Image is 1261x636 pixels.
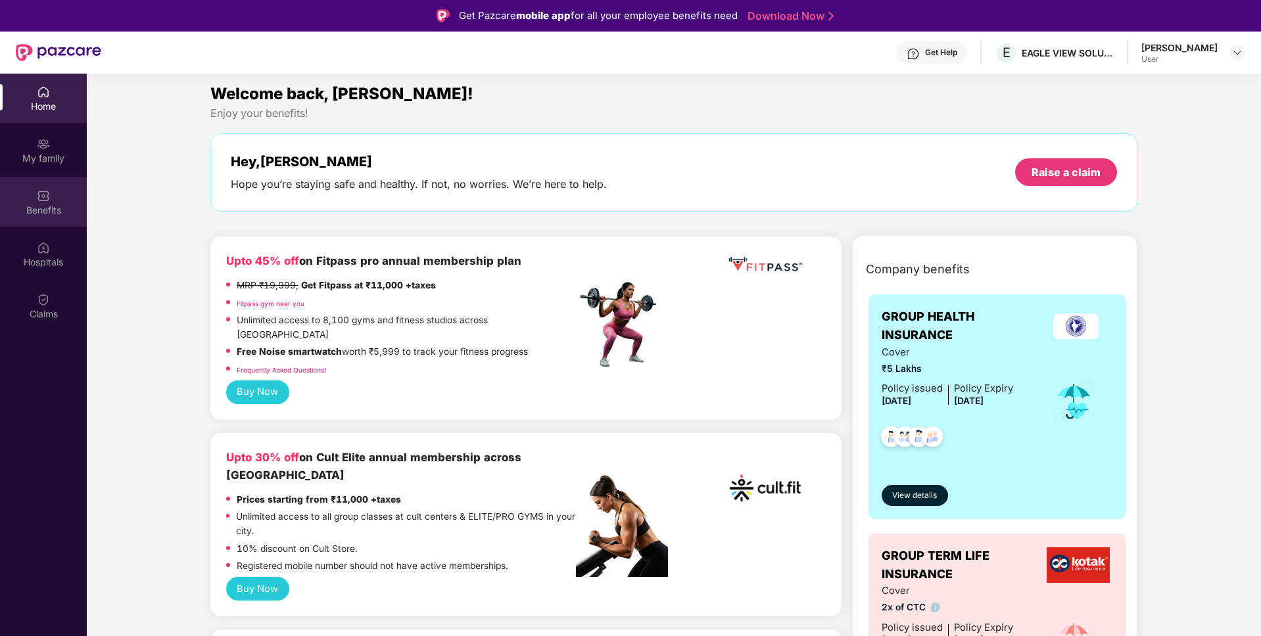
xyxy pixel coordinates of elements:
[882,583,1013,599] span: Cover
[576,279,668,371] img: fpp.png
[882,620,943,635] div: Policy issued
[954,396,984,406] span: [DATE]
[237,313,576,342] p: Unlimited access to 8,100 gyms and fitness studios across [GEOGRAPHIC_DATA]
[226,254,299,267] b: Upto 45% off
[1022,47,1114,59] div: EAGLE VIEW SOLUTIONS PRIVATE LIMITED
[726,449,805,528] img: cult.png
[437,9,450,22] img: Logo
[237,346,342,357] strong: Free Noise smartwatch
[882,485,948,506] button: View details
[236,510,575,538] p: Unlimited access to all group classes at cult centers & ELITE/PRO GYMS in your city.
[1003,45,1011,60] span: E
[903,422,935,455] img: svg+xml;base64,PHN2ZyB4bWxucz0iaHR0cDovL3d3dy53My5vcmcvMjAwMC9zdmciIHdpZHRoPSI0OC45NDMiIGhlaWdodD...
[231,177,607,191] div: Hope you’re staying safe and healthy. If not, no worries. We’re here to help.
[237,300,304,307] a: Fitpass gym near you
[231,154,607,170] div: Hey, [PERSON_NAME]
[882,307,1039,345] span: GROUP HEALTH INSURANCE
[828,9,834,23] img: Stroke
[892,489,937,502] span: View details
[210,84,473,103] span: Welcome back, [PERSON_NAME]!
[875,422,907,455] img: svg+xml;base64,PHN2ZyB4bWxucz0iaHR0cDovL3d3dy53My5vcmcvMjAwMC9zdmciIHdpZHRoPSI0OC45NDMiIGhlaWdodD...
[226,254,521,267] b: on Fitpass pro annual membership plan
[237,494,401,505] strong: Prices starting from ₹11,000 +taxes
[1053,313,1099,339] img: insurerLogo
[889,422,921,455] img: svg+xml;base64,PHN2ZyB4bWxucz0iaHR0cDovL3d3dy53My5vcmcvMjAwMC9zdmciIHdpZHRoPSI0OC45MTUiIGhlaWdodD...
[954,381,1013,396] div: Policy Expiry
[882,547,1043,584] span: GROUP TERM LIFE INSURANCE
[1032,165,1101,179] div: Raise a claim
[1053,380,1095,423] img: icon
[237,345,528,359] p: worth ₹5,999 to track your fitness progress
[882,381,943,396] div: Policy issued
[237,559,508,574] p: Registered mobile number should not have active memberships.
[1047,547,1110,583] img: insurerLogo
[459,8,738,24] div: Get Pazcare for all your employee benefits need
[748,9,830,23] a: Download Now
[1141,41,1218,54] div: [PERSON_NAME]
[1141,54,1218,64] div: User
[882,345,1013,360] span: Cover
[226,451,299,464] b: Upto 30% off
[301,280,436,290] strong: Get Fitpass at ₹11,000 +taxes
[516,9,571,22] strong: mobile app
[226,577,289,601] button: Buy Now
[37,293,50,306] img: svg+xml;base64,PHN2ZyBpZD0iQ2xhaW0iIHhtbG5zPSJodHRwOi8vd3d3LnczLm9yZy8yMDAwL3N2ZyIgd2lkdGg9IjIwIi...
[907,47,920,60] img: svg+xml;base64,PHN2ZyBpZD0iSGVscC0zMngzMiIgeG1sbnM9Imh0dHA6Ly93d3cudzMub3JnLzIwMDAvc3ZnIiB3aWR0aD...
[1232,47,1243,58] img: svg+xml;base64,PHN2ZyBpZD0iRHJvcGRvd24tMzJ4MzIiIHhtbG5zPSJodHRwOi8vd3d3LnczLm9yZy8yMDAwL3N2ZyIgd2...
[866,260,970,279] span: Company benefits
[37,137,50,150] img: svg+xml;base64,PHN2ZyB3aWR0aD0iMjAiIGhlaWdodD0iMjAiIHZpZXdCb3g9IjAgMCAyMCAyMCIgZmlsbD0ibm9uZSIgeG...
[237,542,358,556] p: 10% discount on Cult Store.
[37,189,50,202] img: svg+xml;base64,PHN2ZyBpZD0iQmVuZWZpdHMiIHhtbG5zPSJodHRwOi8vd3d3LnczLm9yZy8yMDAwL3N2ZyIgd2lkdGg9Ij...
[916,422,949,455] img: svg+xml;base64,PHN2ZyB4bWxucz0iaHR0cDovL3d3dy53My5vcmcvMjAwMC9zdmciIHdpZHRoPSI0OC45NDMiIGhlaWdodD...
[931,602,941,612] img: info
[237,366,326,374] a: Frequently Asked Questions!
[726,252,805,277] img: fppp.png
[925,47,957,58] div: Get Help
[37,85,50,99] img: svg+xml;base64,PHN2ZyBpZD0iSG9tZSIgeG1sbnM9Imh0dHA6Ly93d3cudzMub3JnLzIwMDAvc3ZnIiB3aWR0aD0iMjAiIG...
[37,241,50,254] img: svg+xml;base64,PHN2ZyBpZD0iSG9zcGl0YWxzIiB4bWxucz0iaHR0cDovL3d3dy53My5vcmcvMjAwMC9zdmciIHdpZHRoPS...
[237,280,298,290] del: MRP ₹19,999,
[16,44,101,61] img: New Pazcare Logo
[882,362,1013,376] span: ₹5 Lakhs
[226,380,289,405] button: Buy Now
[576,475,668,577] img: pc2.png
[882,396,911,406] span: [DATE]
[954,620,1013,635] div: Policy Expiry
[210,106,1138,120] div: Enjoy your benefits!
[226,451,521,481] b: on Cult Elite annual membership across [GEOGRAPHIC_DATA]
[882,601,1013,615] span: 2x of CTC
